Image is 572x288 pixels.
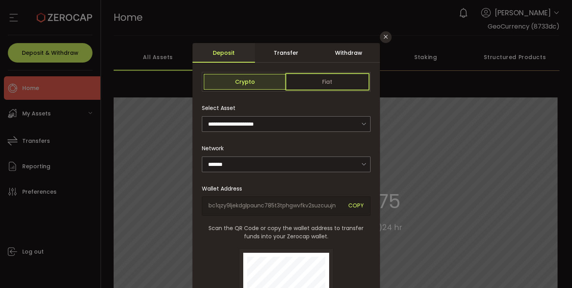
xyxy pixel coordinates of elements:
div: Deposit [192,43,255,63]
div: Withdraw [317,43,380,63]
label: Select Asset [202,104,240,112]
iframe: Chat Widget [533,250,572,288]
button: Close [380,31,392,43]
span: bc1qzy9ljekdglpaunc785t3tphgwvfkv2suzcuujn [208,202,342,211]
span: Fiat [286,74,369,90]
span: Crypto [204,74,286,90]
div: Widżet czatu [533,250,572,288]
label: Network [202,144,228,152]
span: COPY [348,202,364,211]
label: Wallet Address [202,185,247,193]
span: Scan the QR Code or copy the wallet address to transfer funds into your Zerocap wallet. [202,224,371,241]
div: Transfer [255,43,317,63]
